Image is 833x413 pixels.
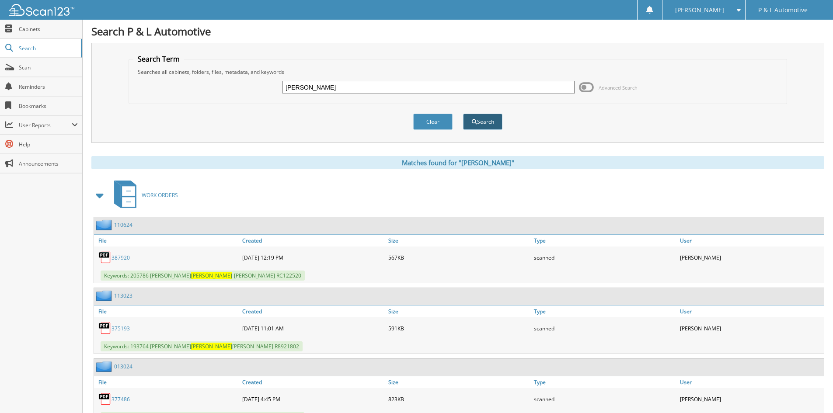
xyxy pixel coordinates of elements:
[114,221,132,229] a: 110624
[678,319,824,337] div: [PERSON_NAME]
[532,390,678,408] div: scanned
[96,361,114,372] img: folder2.png
[94,305,240,317] a: File
[19,45,77,52] span: Search
[133,54,184,64] legend: Search Term
[142,191,178,199] span: WORK ORDERS
[114,363,132,370] a: 013024
[532,249,678,266] div: scanned
[109,178,178,212] a: WORK ORDERS
[240,305,386,317] a: Created
[94,235,240,246] a: File
[191,343,232,350] span: [PERSON_NAME]
[19,160,78,167] span: Announcements
[678,235,824,246] a: User
[532,305,678,317] a: Type
[19,102,78,110] span: Bookmarks
[98,322,112,335] img: PDF.png
[678,376,824,388] a: User
[133,68,782,76] div: Searches all cabinets, folders, files, metadata, and keywords
[386,319,532,337] div: 591KB
[678,249,824,266] div: [PERSON_NAME]
[94,376,240,388] a: File
[96,290,114,301] img: folder2.png
[413,114,453,130] button: Clear
[240,319,386,337] div: [DATE] 11:01 AM
[112,254,130,261] a: 387920
[386,235,532,246] a: Size
[240,376,386,388] a: Created
[112,325,130,332] a: 375193
[9,4,74,16] img: scan123-logo-white.svg
[532,376,678,388] a: Type
[19,141,78,148] span: Help
[758,7,808,13] span: P & L Automotive
[101,341,303,351] span: Keywords: 193764 [PERSON_NAME] [PERSON_NAME] R8921802
[112,396,130,403] a: 377486
[96,219,114,230] img: folder2.png
[98,251,112,264] img: PDF.png
[91,24,824,38] h1: Search P & L Automotive
[240,235,386,246] a: Created
[386,390,532,408] div: 823KB
[386,376,532,388] a: Size
[101,271,305,281] span: Keywords: 205786 [PERSON_NAME] -[PERSON_NAME] RC122520
[678,305,824,317] a: User
[98,392,112,406] img: PDF.png
[675,7,724,13] span: [PERSON_NAME]
[240,390,386,408] div: [DATE] 4:45 PM
[114,292,132,299] a: 113023
[463,114,502,130] button: Search
[678,390,824,408] div: [PERSON_NAME]
[19,121,72,129] span: User Reports
[19,64,78,71] span: Scan
[191,272,232,279] span: [PERSON_NAME]
[532,235,678,246] a: Type
[240,249,386,266] div: [DATE] 12:19 PM
[19,83,78,90] span: Reminders
[599,84,638,91] span: Advanced Search
[386,305,532,317] a: Size
[91,156,824,169] div: Matches found for "[PERSON_NAME]"
[789,371,833,413] iframe: Chat Widget
[19,25,78,33] span: Cabinets
[532,319,678,337] div: scanned
[386,249,532,266] div: 567KB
